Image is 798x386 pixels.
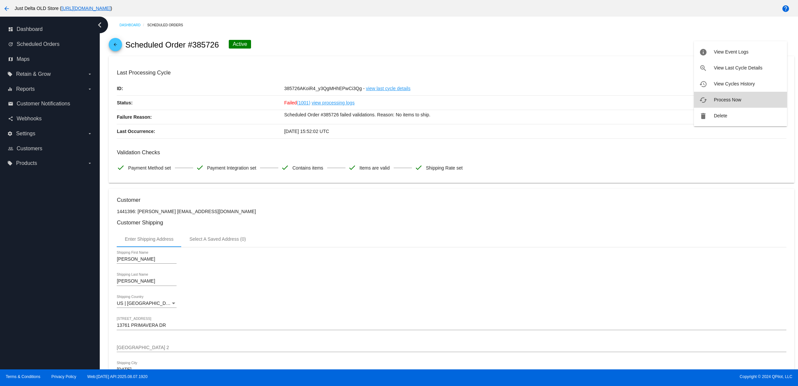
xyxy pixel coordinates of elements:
[699,112,707,120] mat-icon: delete
[714,65,762,70] span: View Last Cycle Details
[714,49,748,55] span: View Event Logs
[714,113,727,118] span: Delete
[699,96,707,104] mat-icon: cached
[699,64,707,72] mat-icon: zoom_in
[699,80,707,88] mat-icon: history
[714,81,755,86] span: View Cycles History
[699,48,707,56] mat-icon: info
[714,97,741,102] span: Process Now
